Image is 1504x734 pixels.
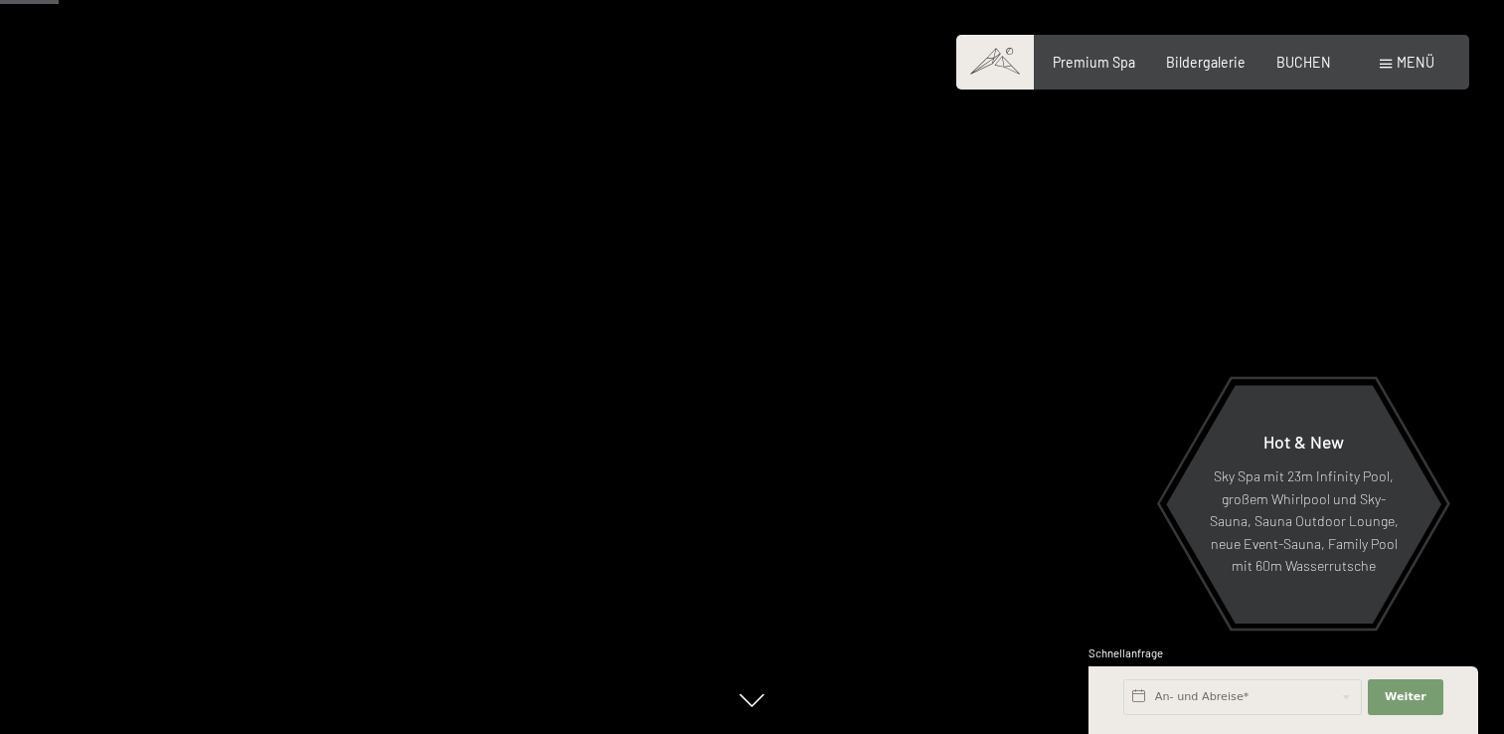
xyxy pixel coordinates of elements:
a: BUCHEN [1276,54,1331,71]
a: Premium Spa [1053,54,1135,71]
button: Weiter [1368,679,1443,715]
span: Schnellanfrage [1088,646,1163,659]
span: Weiter [1385,689,1426,705]
p: Sky Spa mit 23m Infinity Pool, großem Whirlpool und Sky-Sauna, Sauna Outdoor Lounge, neue Event-S... [1209,465,1399,578]
a: Hot & New Sky Spa mit 23m Infinity Pool, großem Whirlpool und Sky-Sauna, Sauna Outdoor Lounge, ne... [1165,384,1442,625]
span: Hot & New [1263,431,1344,453]
a: Bildergalerie [1166,54,1246,71]
span: Menü [1397,54,1434,71]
